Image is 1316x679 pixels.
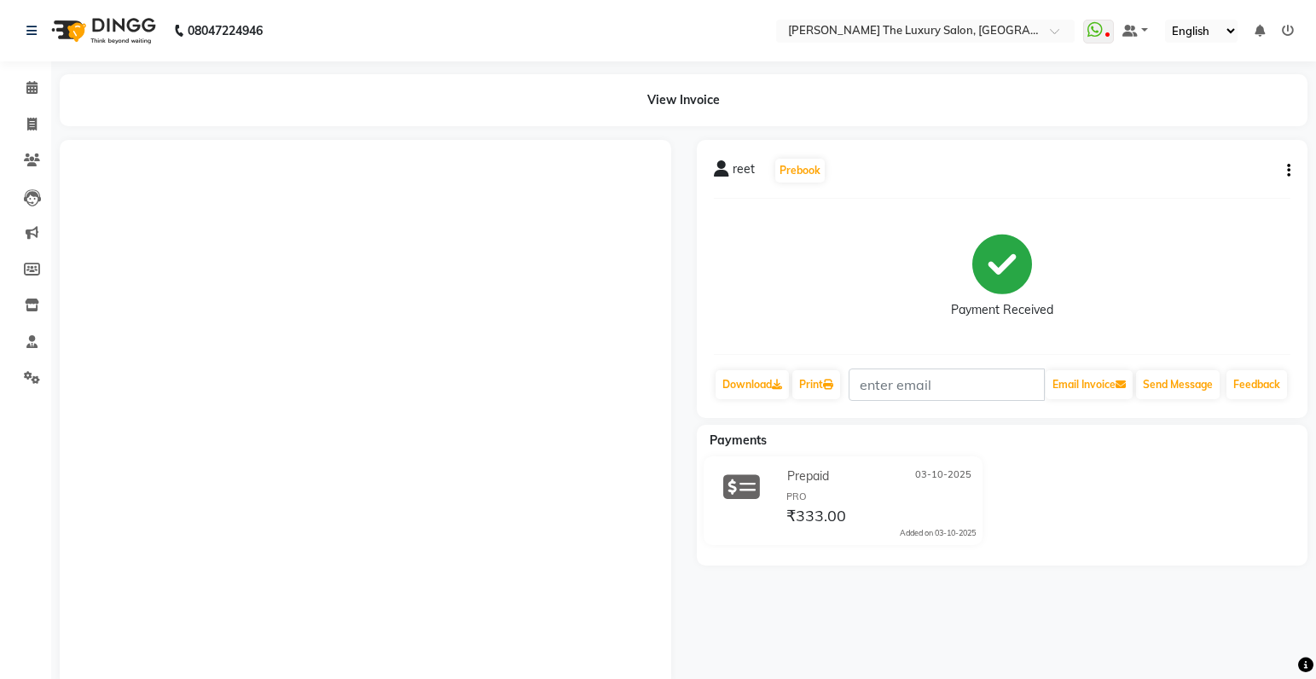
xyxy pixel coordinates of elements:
[786,490,976,504] div: PRO
[900,527,976,539] div: Added on 03-10-2025
[786,506,846,530] span: ₹333.00
[43,7,160,55] img: logo
[915,467,971,485] span: 03-10-2025
[710,432,767,448] span: Payments
[188,7,263,55] b: 08047224946
[787,467,829,485] span: Prepaid
[775,159,825,183] button: Prebook
[1226,370,1287,399] a: Feedback
[716,370,789,399] a: Download
[951,301,1053,319] div: Payment Received
[1046,370,1133,399] button: Email Invoice
[849,369,1045,401] input: enter email
[792,370,840,399] a: Print
[733,160,755,184] span: reet
[1136,370,1220,399] button: Send Message
[60,74,1307,126] div: View Invoice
